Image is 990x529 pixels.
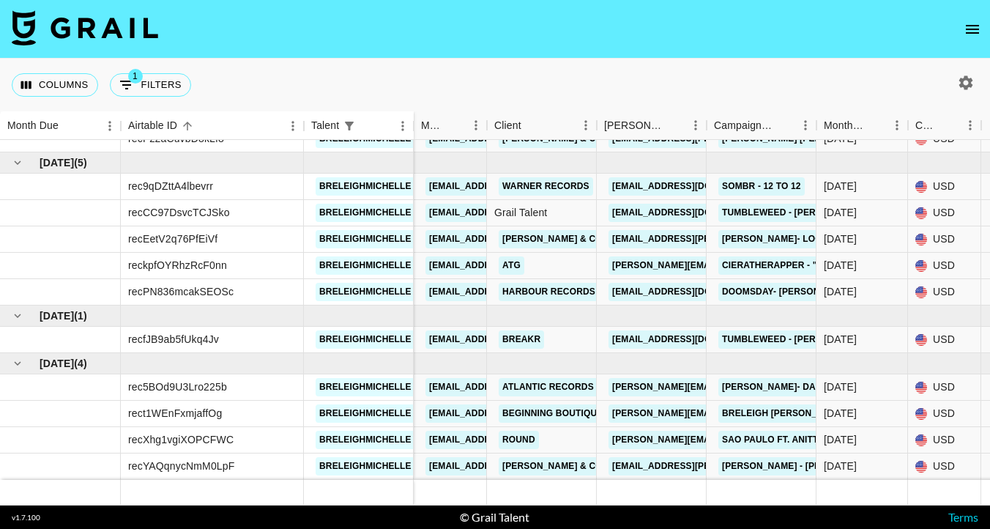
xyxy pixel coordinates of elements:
[707,111,816,140] div: Campaign (Type)
[7,306,28,326] button: hide children
[608,204,773,222] a: [EMAIL_ADDRESS][DOMAIN_NAME]
[908,174,981,200] div: USD
[908,401,981,427] div: USD
[425,177,664,196] a: [EMAIL_ADDRESS][PERSON_NAME][DOMAIN_NAME]
[12,73,98,97] button: Select columns
[908,427,981,454] div: USD
[824,111,866,140] div: Month Due
[7,111,59,140] div: Month Due
[608,256,847,275] a: [PERSON_NAME][EMAIL_ADDRESS][DOMAIN_NAME]
[824,205,857,220] div: Jul '25
[499,256,524,275] a: ATG
[7,353,28,374] button: hide children
[128,111,177,140] div: Airtable ID
[608,431,847,449] a: [PERSON_NAME][EMAIL_ADDRESS][DOMAIN_NAME]
[499,330,544,349] a: Breakr
[487,111,597,140] div: Client
[74,308,87,323] span: ( 1 )
[908,279,981,306] div: USD
[425,457,664,476] a: [EMAIL_ADDRESS][PERSON_NAME][DOMAIN_NAME]
[425,330,664,349] a: [EMAIL_ADDRESS][PERSON_NAME][DOMAIN_NAME]
[959,114,981,136] button: Menu
[499,457,626,476] a: [PERSON_NAME] & Co LLC
[414,111,487,140] div: Manager
[824,406,857,421] div: Sep '25
[128,432,234,447] div: recXhg1vgiXOPCFWC
[392,115,414,137] button: Menu
[177,116,198,136] button: Sort
[74,356,87,371] span: ( 4 )
[718,330,873,349] a: Tumbleweed - [PERSON_NAME]
[866,115,886,136] button: Sort
[824,380,857,394] div: Sep '25
[316,378,415,396] a: breleighmichelle
[908,454,981,480] div: USD
[908,111,981,140] div: Currency
[608,457,847,476] a: [EMAIL_ADDRESS][PERSON_NAME][DOMAIN_NAME]
[958,15,987,44] button: open drawer
[316,204,415,222] a: breleighmichelle
[824,332,857,347] div: Aug '25
[316,404,415,423] a: breleighmichelle
[908,253,981,279] div: USD
[794,114,816,136] button: Menu
[604,111,664,140] div: [PERSON_NAME]
[128,380,227,394] div: rec5BOd9U3Lro225b
[499,283,618,301] a: Harbour Records Ltd
[425,204,664,222] a: [EMAIL_ADDRESS][PERSON_NAME][DOMAIN_NAME]
[824,284,857,299] div: Jul '25
[575,114,597,136] button: Menu
[282,115,304,137] button: Menu
[597,111,707,140] div: Booker
[460,510,529,525] div: © Grail Talent
[128,205,230,220] div: recCC97DsvcTCJSko
[316,256,415,275] a: breleighmichelle
[7,152,28,173] button: hide children
[948,510,978,524] a: Terms
[425,378,664,396] a: [EMAIL_ADDRESS][PERSON_NAME][DOMAIN_NAME]
[465,114,487,136] button: Menu
[128,179,213,193] div: rec9qDZttA4lbevrr
[316,431,415,449] a: breleighmichelle
[74,155,87,170] span: ( 5 )
[824,432,857,447] div: Sep '25
[128,258,227,273] div: reckpfOYRhzRcF0nn
[908,374,981,401] div: USD
[718,204,873,222] a: Tumbleweed - [PERSON_NAME]
[316,457,415,476] a: breleighmichelle
[608,330,773,349] a: [EMAIL_ADDRESS][DOMAIN_NAME]
[718,283,857,301] a: Doomsday- [PERSON_NAME]
[12,10,158,45] img: Grail Talent
[128,459,234,473] div: recYAQqnycNmM0LpF
[444,115,465,136] button: Sort
[499,230,626,248] a: [PERSON_NAME] & Co LLC
[608,378,847,396] a: [PERSON_NAME][EMAIL_ADDRESS][DOMAIN_NAME]
[316,177,415,196] a: breleighmichelle
[939,115,959,136] button: Sort
[499,404,606,423] a: Beginning Boutique
[339,116,360,136] div: 1 active filter
[915,111,939,140] div: Currency
[40,356,74,371] span: [DATE]
[714,111,774,140] div: Campaign (Type)
[608,283,773,301] a: [EMAIL_ADDRESS][DOMAIN_NAME]
[40,308,74,323] span: [DATE]
[110,73,191,97] button: Show filters
[718,404,982,423] a: Breleigh [PERSON_NAME] HOCO Beginning Boutique
[774,115,794,136] button: Sort
[128,284,234,299] div: recPN836mcakSEOSc
[494,111,521,140] div: Client
[316,283,415,301] a: breleighmichelle
[316,230,415,248] a: breleighmichelle
[128,406,222,421] div: rect1WEnFxmjaffOg
[664,115,685,136] button: Sort
[718,431,911,449] a: Sao Paulo Ft. Anitta - [PERSON_NAME]
[816,111,908,140] div: Month Due
[339,116,360,136] button: Show filters
[608,230,847,248] a: [EMAIL_ADDRESS][PERSON_NAME][DOMAIN_NAME]
[99,115,121,137] button: Menu
[499,431,539,449] a: Round
[718,378,845,396] a: [PERSON_NAME]- Dancer
[908,200,981,226] div: USD
[316,330,415,349] a: breleighmichelle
